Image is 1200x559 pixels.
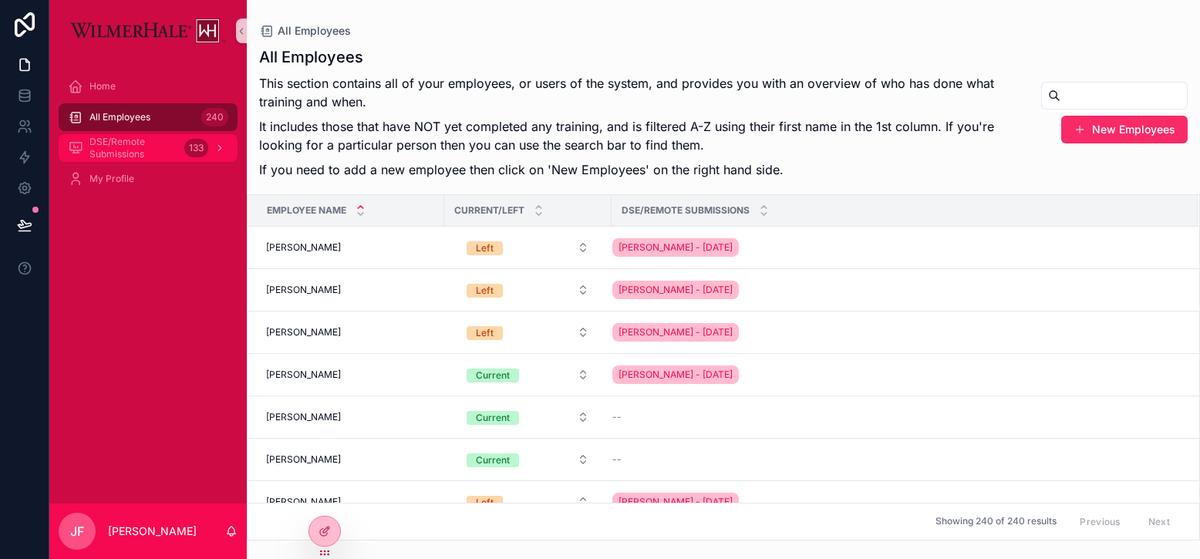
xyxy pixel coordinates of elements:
a: Select Button [453,233,602,262]
p: This section contains all of your employees, or users of the system, and provides you with an ove... [259,74,1000,111]
a: [PERSON_NAME] - [DATE] [612,235,1179,260]
span: [PERSON_NAME] - [DATE] [619,496,733,508]
a: [PERSON_NAME] - [DATE] [612,365,739,384]
div: Left [476,326,494,340]
p: If you need to add a new employee then click on 'New Employees' on the right hand side. [259,160,1000,179]
a: [PERSON_NAME] [266,369,435,381]
button: Select Button [454,234,602,261]
span: Showing 240 of 240 results [935,516,1057,528]
a: Select Button [453,360,602,389]
span: All Employees [278,23,351,39]
button: Select Button [454,446,602,473]
span: [PERSON_NAME] [266,241,341,254]
span: [PERSON_NAME] [266,453,341,466]
a: All Employees [259,23,351,39]
a: [PERSON_NAME] [266,241,435,254]
div: 240 [201,108,228,126]
span: All Employees [89,111,150,123]
img: App logo [70,19,226,43]
a: -- [612,453,1179,466]
div: scrollable content [49,62,247,213]
a: Select Button [453,445,602,474]
span: -- [612,453,622,466]
h1: All Employees [259,46,1000,68]
div: Left [476,496,494,510]
div: Left [476,284,494,298]
button: New Employees [1061,116,1188,143]
a: Select Button [453,402,602,432]
span: DSE/Remote Submissions [89,136,178,160]
span: -- [612,411,622,423]
a: -- [612,411,1179,423]
div: Current [476,411,510,425]
a: [PERSON_NAME] - [DATE] [612,362,1179,387]
a: DSE/Remote Submissions133 [59,134,238,162]
div: Left [476,241,494,255]
span: [PERSON_NAME] [266,284,341,296]
div: 133 [184,139,208,157]
a: [PERSON_NAME] [266,453,435,466]
a: [PERSON_NAME] [266,411,435,423]
span: Employee Name [267,204,346,217]
div: Current [476,369,510,382]
span: DSE/remote submissions [622,204,750,217]
span: [PERSON_NAME] [266,326,341,338]
a: [PERSON_NAME] - [DATE] [612,323,739,342]
a: My Profile [59,165,238,193]
span: [PERSON_NAME] [266,369,341,381]
a: [PERSON_NAME] [266,284,435,296]
p: It includes those that have NOT yet completed any training, and is filtered A-Z using their first... [259,117,1000,154]
a: [PERSON_NAME] [266,326,435,338]
span: [PERSON_NAME] [266,496,341,508]
a: [PERSON_NAME] [266,496,435,508]
a: [PERSON_NAME] - [DATE] [612,281,739,299]
p: [PERSON_NAME] [108,524,197,539]
span: Home [89,80,116,93]
a: [PERSON_NAME] - [DATE] [612,490,1179,514]
a: [PERSON_NAME] - [DATE] [612,320,1179,345]
button: Select Button [454,361,602,389]
a: [PERSON_NAME] - [DATE] [612,493,739,511]
span: [PERSON_NAME] - [DATE] [619,326,733,338]
button: Select Button [454,318,602,346]
span: [PERSON_NAME] [266,411,341,423]
button: Select Button [454,488,602,516]
span: [PERSON_NAME] - [DATE] [619,284,733,296]
span: [PERSON_NAME] - [DATE] [619,369,733,381]
span: Current/Left [454,204,524,217]
button: Select Button [454,276,602,304]
button: Select Button [454,403,602,431]
a: Select Button [453,275,602,305]
a: [PERSON_NAME] - [DATE] [612,278,1179,302]
span: JF [70,522,84,540]
a: [PERSON_NAME] - [DATE] [612,238,739,257]
a: Select Button [453,318,602,347]
a: All Employees240 [59,103,238,131]
span: My Profile [89,173,134,185]
span: [PERSON_NAME] - [DATE] [619,241,733,254]
a: Home [59,72,238,100]
div: Current [476,453,510,467]
a: Select Button [453,487,602,517]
